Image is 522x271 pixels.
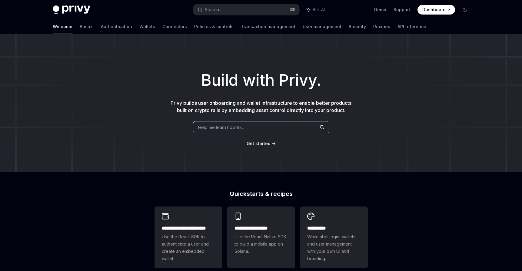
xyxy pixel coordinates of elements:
a: Welcome [53,19,72,34]
a: Demo [374,7,386,13]
a: Recipes [373,19,390,34]
a: Transaction management [241,19,295,34]
a: Support [394,7,410,13]
a: Authentication [101,19,132,34]
a: **** **** **** ***Use the React Native SDK to build a mobile app on Solana. [227,207,295,268]
button: Toggle dark mode [460,5,470,15]
span: Ask AI [313,7,325,13]
span: Use the React SDK to authenticate a user and create an embedded wallet. [162,233,215,262]
span: Dashboard [422,7,446,13]
h2: Quickstarts & recipes [155,191,368,197]
img: dark logo [53,5,90,14]
a: User management [303,19,341,34]
span: ⌘ K [289,7,296,12]
a: Get started [247,140,271,147]
a: Wallets [139,19,155,34]
button: Search...⌘K [193,4,299,15]
h1: Build with Privy. [10,68,512,92]
a: Basics [80,19,94,34]
div: Search... [205,6,222,13]
button: Ask AI [302,4,329,15]
a: Security [349,19,366,34]
a: Connectors [162,19,187,34]
a: API reference [397,19,426,34]
span: Help me learn how to… [198,124,244,131]
a: Policies & controls [194,19,234,34]
span: Privy builds user onboarding and wallet infrastructure to enable better products built on crypto ... [171,100,351,113]
span: Whitelabel login, wallets, and user management with your own UI and branding. [307,233,361,262]
span: Use the React Native SDK to build a mobile app on Solana. [234,233,288,255]
a: Dashboard [417,5,455,15]
span: Get started [247,141,271,146]
a: **** *****Whitelabel login, wallets, and user management with your own UI and branding. [300,207,368,268]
